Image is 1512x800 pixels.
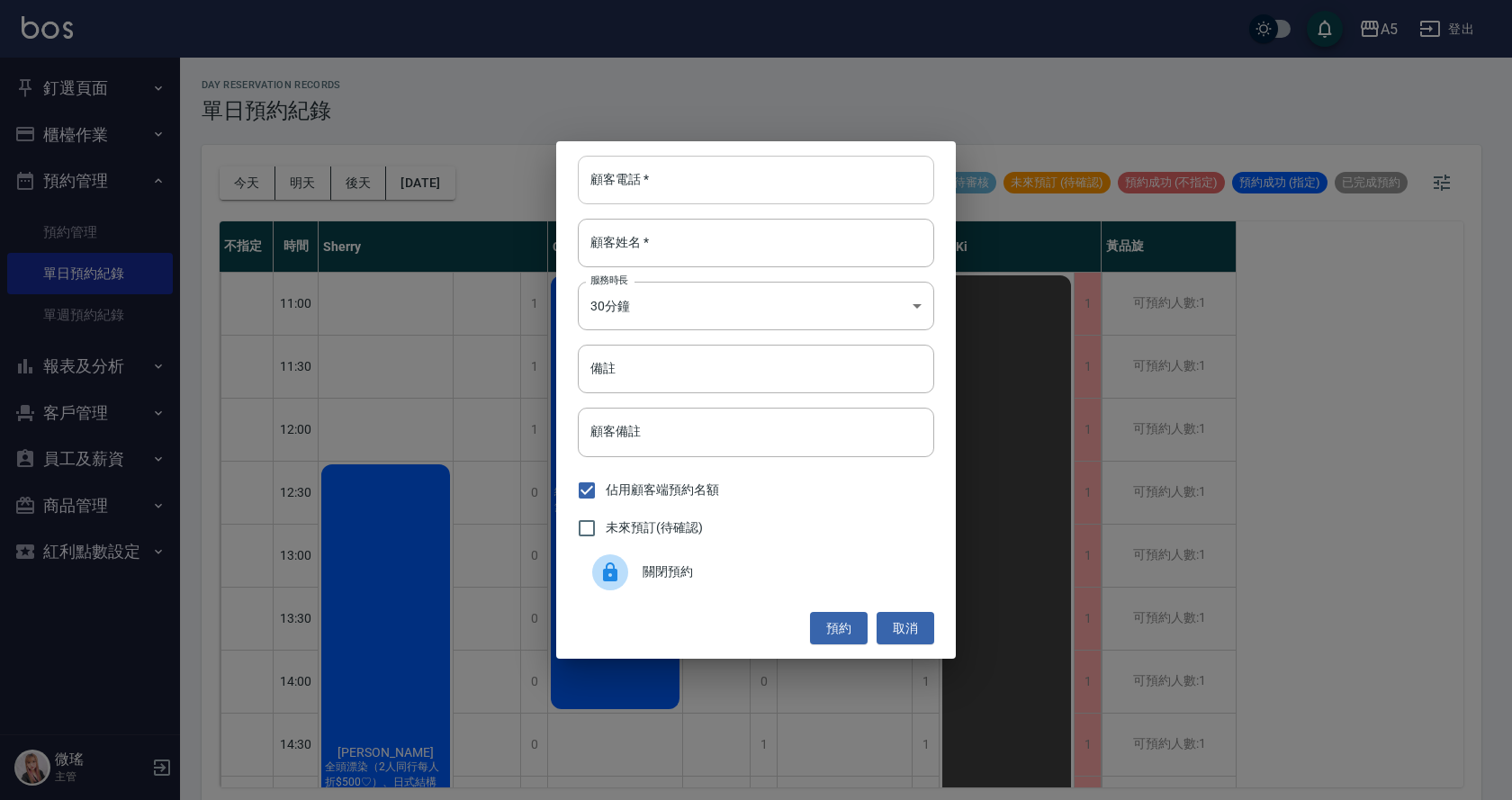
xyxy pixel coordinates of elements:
button: 取消 [877,612,934,645]
span: 未來預訂(待確認) [606,518,703,537]
span: 佔用顧客端預約名額 [606,481,719,499]
div: 關閉預約 [578,547,934,598]
div: 30分鐘 [578,282,934,330]
span: 關閉預約 [643,562,920,581]
button: 預約 [810,612,868,645]
label: 服務時長 [590,274,628,287]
